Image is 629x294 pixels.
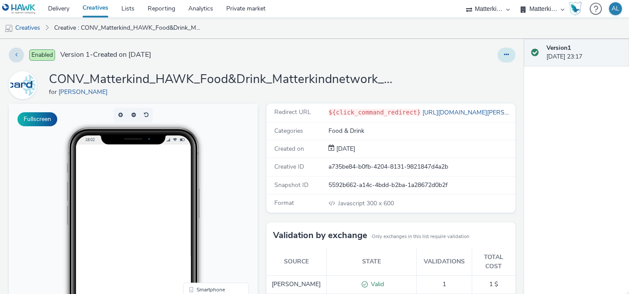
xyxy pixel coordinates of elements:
a: Hawk Academy [569,2,585,16]
th: State [326,249,416,275]
th: Total cost [472,249,515,275]
code: ${click_command_redirect} [328,109,421,116]
span: Smartphone [188,183,216,189]
span: Desktop [188,194,207,199]
li: Desktop [176,191,238,202]
span: Categories [274,127,303,135]
span: Snapshot ID [274,181,308,189]
li: Smartphone [176,181,238,191]
img: Hawk Academy [569,2,582,16]
img: undefined Logo [2,3,36,14]
div: [DATE] 23:17 [546,44,622,62]
strong: Version 1 [546,44,571,52]
span: Created on [274,145,304,153]
span: [DATE] [335,145,355,153]
a: Creative : CONV_Matterkind_HAWK_Food&Drink_Matterkindnetwork_PICARD_Picard_N/A_ChocoMoelleux_N/A-... [50,17,207,38]
button: Fullscreen [17,112,57,126]
a: [PERSON_NAME] [59,88,111,96]
div: Food & Drink [328,127,515,135]
a: [URL][DOMAIN_NAME][PERSON_NAME] [421,108,539,117]
div: 5592b662-a14c-4bdd-b2ba-1a28672d0b2f [328,181,515,190]
span: Version 1 - Created on [DATE] [60,50,151,60]
span: Javascript [338,199,366,208]
span: 18:02 [76,34,86,38]
span: Redirect URL [274,108,311,116]
h1: CONV_Matterkind_HAWK_Food&Drink_Matterkindnetwork_PICARD_Picard_N/A_ChocoMoelleux_N/A-N/A_Display... [49,71,398,88]
span: 1 $ [489,280,498,288]
span: 1 [442,280,446,288]
span: Valid [368,280,384,288]
div: a735be84-b0fb-4204-8131-9821847d4a2b [328,163,515,171]
a: PICARD [9,81,40,89]
span: Format [274,199,294,207]
div: Creation 09 October 2025, 23:17 [335,145,355,153]
td: [PERSON_NAME] [266,276,326,294]
img: PICARD [10,73,35,98]
th: Validations [416,249,472,275]
span: Enabled [29,49,55,61]
div: AL [612,2,619,15]
span: QR Code [188,204,209,210]
small: Only exchanges in this list require validation [372,233,469,240]
th: Source [266,249,326,275]
span: Creative ID [274,163,304,171]
h3: Validation by exchange [273,229,367,242]
span: for [49,88,59,96]
img: mobile [4,24,13,33]
li: QR Code [176,202,238,212]
span: 300 x 600 [337,199,394,208]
